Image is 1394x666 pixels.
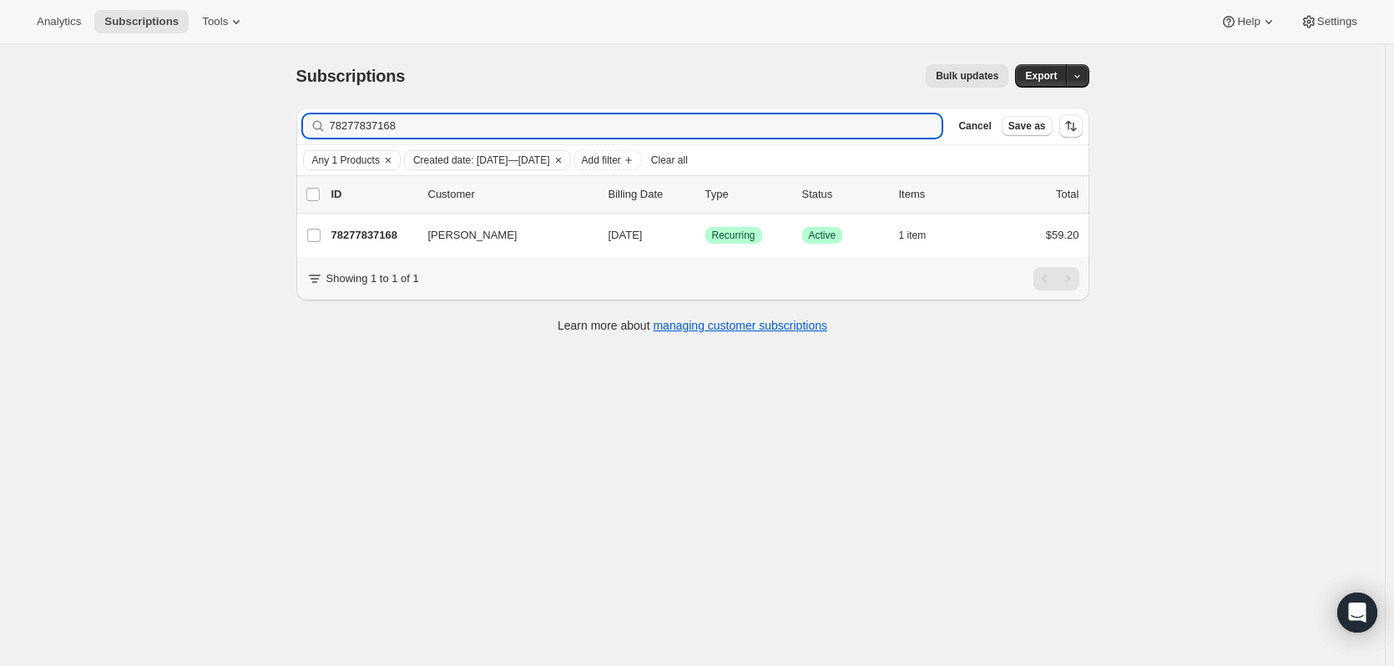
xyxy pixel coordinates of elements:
[1317,15,1357,28] span: Settings
[312,154,380,167] span: Any 1 Products
[94,10,189,33] button: Subscriptions
[809,229,836,242] span: Active
[27,10,91,33] button: Analytics
[331,224,1079,247] div: 78277837168[PERSON_NAME][DATE]SuccessRecurringSuccessActive1 item$59.20
[326,270,419,287] p: Showing 1 to 1 of 1
[899,224,945,247] button: 1 item
[550,151,567,169] button: Clear
[899,186,982,203] div: Items
[104,15,179,28] span: Subscriptions
[558,317,827,334] p: Learn more about
[418,222,585,249] button: [PERSON_NAME]
[1059,114,1083,138] button: Sort the results
[582,154,621,167] span: Add filter
[651,154,688,167] span: Clear all
[192,10,255,33] button: Tools
[574,150,641,170] button: Add filter
[1046,229,1079,241] span: $59.20
[653,319,827,332] a: managing customer subscriptions
[331,227,415,244] p: 78277837168
[1290,10,1367,33] button: Settings
[1008,119,1046,133] span: Save as
[428,186,595,203] p: Customer
[1025,69,1057,83] span: Export
[712,229,755,242] span: Recurring
[304,151,380,169] button: Any 1 Products
[331,186,1079,203] div: IDCustomerBilling DateTypeStatusItemsTotal
[1337,593,1377,633] div: Open Intercom Messenger
[202,15,228,28] span: Tools
[609,229,643,241] span: [DATE]
[428,227,518,244] span: [PERSON_NAME]
[926,64,1008,88] button: Bulk updates
[330,114,942,138] input: Filter subscribers
[296,67,406,85] span: Subscriptions
[37,15,81,28] span: Analytics
[331,186,415,203] p: ID
[1056,186,1078,203] p: Total
[609,186,692,203] p: Billing Date
[405,151,550,169] button: Created date: Aug 1, 2025—Aug 31, 2025
[802,186,886,203] p: Status
[952,116,998,136] button: Cancel
[644,150,694,170] button: Clear all
[958,119,991,133] span: Cancel
[936,69,998,83] span: Bulk updates
[899,229,927,242] span: 1 item
[1237,15,1260,28] span: Help
[413,154,550,167] span: Created date: [DATE]—[DATE]
[1015,64,1067,88] button: Export
[705,186,789,203] div: Type
[380,151,396,169] button: Clear
[1210,10,1286,33] button: Help
[1033,267,1079,290] nav: Pagination
[1002,116,1053,136] button: Save as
